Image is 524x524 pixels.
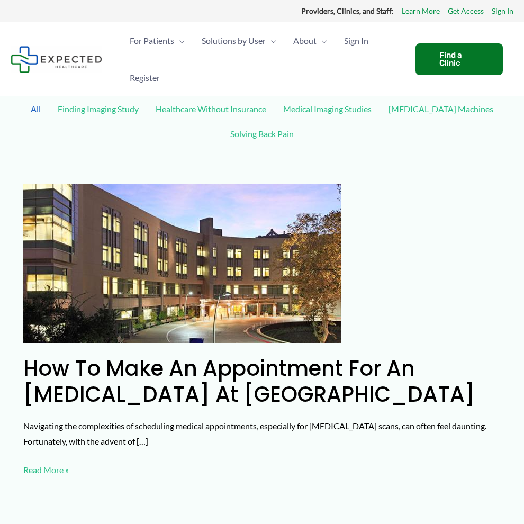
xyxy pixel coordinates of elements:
[11,96,513,171] div: Post Filters
[344,22,368,59] span: Sign In
[121,59,168,96] a: Register
[293,22,317,59] span: About
[23,257,341,267] a: Read: How to Make an Appointment for an MRI at Camino Real
[278,100,377,118] a: Medical Imaging Studies
[25,100,46,118] a: All
[11,46,102,73] img: Expected Healthcare Logo - side, dark font, small
[448,4,484,18] a: Get Access
[23,418,501,449] p: Navigating the complexities of scheduling medical appointments, especially for [MEDICAL_DATA] sca...
[317,22,327,59] span: Menu Toggle
[23,462,69,478] a: Read More »
[121,22,405,96] nav: Primary Site Navigation
[415,43,503,75] a: Find a Clinic
[285,22,336,59] a: AboutMenu Toggle
[52,100,144,118] a: Finding Imaging Study
[130,22,174,59] span: For Patients
[150,100,272,118] a: Healthcare Without Insurance
[266,22,276,59] span: Menu Toggle
[301,6,394,15] strong: Providers, Clinics, and Staff:
[193,22,285,59] a: Solutions by UserMenu Toggle
[130,59,160,96] span: Register
[225,124,299,143] a: Solving Back Pain
[336,22,377,59] a: Sign In
[121,22,193,59] a: For PatientsMenu Toggle
[383,100,499,118] a: [MEDICAL_DATA] Machines
[23,354,475,409] a: How to Make an Appointment for an [MEDICAL_DATA] at [GEOGRAPHIC_DATA]
[23,184,341,343] img: How to Make an Appointment for an MRI at Camino Real
[202,22,266,59] span: Solutions by User
[402,4,440,18] a: Learn More
[492,4,513,18] a: Sign In
[174,22,185,59] span: Menu Toggle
